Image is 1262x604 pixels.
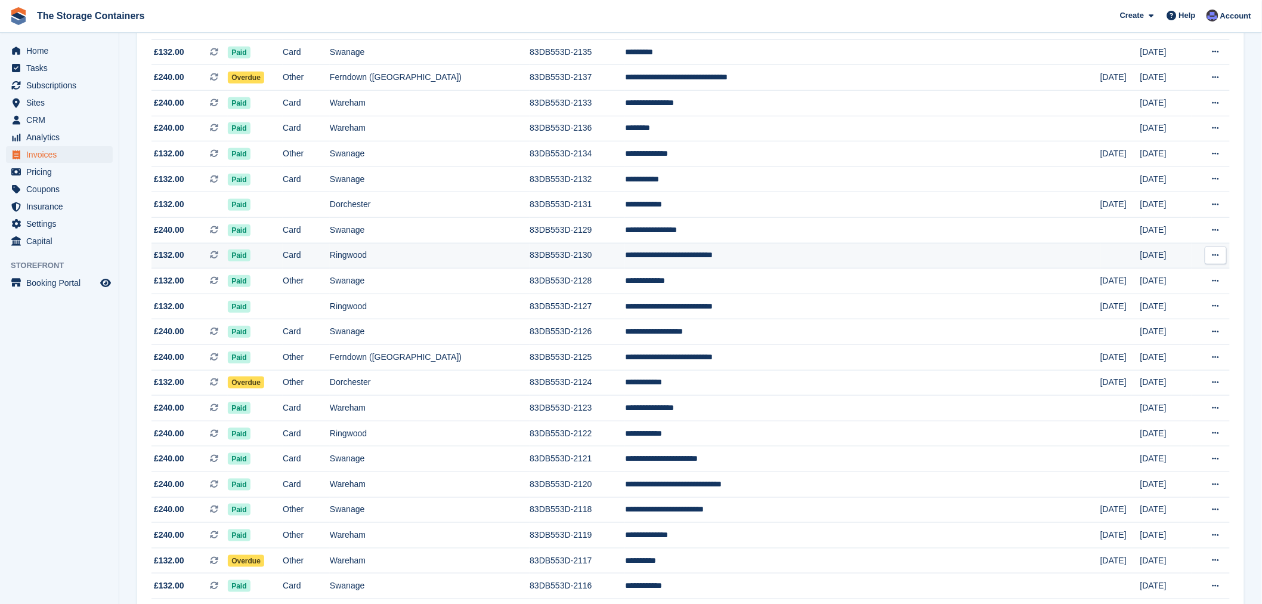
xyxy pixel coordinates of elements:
td: [DATE] [1100,548,1140,574]
td: Other [283,523,330,548]
span: CRM [26,112,98,128]
a: menu [6,94,113,111]
a: menu [6,146,113,163]
td: Card [283,243,330,269]
td: Ferndown ([GEOGRAPHIC_DATA]) [330,65,530,91]
td: [DATE] [1140,141,1192,167]
span: Tasks [26,60,98,76]
span: £240.00 [154,503,184,516]
td: Swanage [330,269,530,294]
td: [DATE] [1100,497,1140,523]
img: Dan Excell [1207,10,1218,21]
span: Paid [228,326,250,338]
a: menu [6,215,113,232]
span: Invoices [26,146,98,163]
span: £132.00 [154,554,184,567]
span: Settings [26,215,98,232]
td: Other [283,548,330,574]
td: [DATE] [1140,344,1192,370]
td: 83DB553D-2137 [530,65,625,91]
span: Paid [228,122,250,134]
td: Card [283,446,330,472]
span: £240.00 [154,325,184,338]
span: Paid [228,148,250,160]
span: £240.00 [154,452,184,465]
td: Card [283,396,330,421]
td: Other [283,370,330,396]
span: £132.00 [154,173,184,186]
a: menu [6,60,113,76]
a: menu [6,181,113,198]
span: Paid [228,352,250,363]
td: [DATE] [1100,344,1140,370]
td: 83DB553D-2118 [530,497,625,523]
span: Paid [228,479,250,491]
td: Ferndown ([GEOGRAPHIC_DATA]) [330,344,530,370]
span: Capital [26,233,98,249]
a: menu [6,42,113,59]
td: Wareham [330,523,530,548]
td: [DATE] [1140,497,1192,523]
span: Create [1120,10,1144,21]
span: Overdue [228,377,264,389]
span: Paid [228,504,250,516]
span: £132.00 [154,147,184,160]
td: [DATE] [1140,548,1192,574]
span: £132.00 [154,275,184,287]
td: Card [283,319,330,345]
td: 83DB553D-2123 [530,396,625,421]
span: Paid [228,97,250,109]
td: [DATE] [1140,192,1192,218]
td: [DATE] [1140,91,1192,116]
td: [DATE] [1140,218,1192,244]
td: 83DB553D-2136 [530,116,625,141]
td: [DATE] [1140,574,1192,599]
span: Overdue [228,72,264,84]
td: Wareham [330,396,530,421]
td: 83DB553D-2132 [530,167,625,192]
td: Card [283,116,330,141]
a: The Storage Containers [32,6,149,26]
span: £240.00 [154,427,184,440]
td: Swanage [330,39,530,65]
td: Other [283,497,330,523]
span: Paid [228,529,250,541]
td: Wareham [330,116,530,141]
td: Card [283,472,330,497]
span: Booking Portal [26,275,98,291]
td: 83DB553D-2116 [530,574,625,599]
td: [DATE] [1140,294,1192,319]
span: Help [1179,10,1196,21]
span: Paid [228,301,250,313]
span: Paid [228,453,250,465]
span: Coupons [26,181,98,198]
td: 83DB553D-2126 [530,319,625,345]
td: Swanage [330,497,530,523]
td: 83DB553D-2120 [530,472,625,497]
td: [DATE] [1100,65,1140,91]
td: [DATE] [1140,446,1192,472]
td: 83DB553D-2133 [530,91,625,116]
td: [DATE] [1100,269,1140,294]
td: [DATE] [1140,396,1192,421]
span: £240.00 [154,478,184,491]
td: 83DB553D-2129 [530,218,625,244]
td: Other [283,141,330,167]
td: Swanage [330,574,530,599]
span: Paid [228,402,250,414]
td: Card [283,574,330,599]
td: Other [283,65,330,91]
a: menu [6,198,113,215]
span: £240.00 [154,97,184,109]
span: £132.00 [154,249,184,261]
img: stora-icon-8386f47178a22dfd0bd8f6a31ec36ba5ce8667c1dd55bd0f319d3a0aa187defe.svg [10,7,27,25]
td: [DATE] [1100,192,1140,218]
td: [DATE] [1140,167,1192,192]
span: £240.00 [154,71,184,84]
td: 83DB553D-2124 [530,370,625,396]
td: [DATE] [1140,421,1192,446]
td: Other [283,344,330,370]
td: Other [283,269,330,294]
td: [DATE] [1140,116,1192,141]
td: [DATE] [1140,39,1192,65]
